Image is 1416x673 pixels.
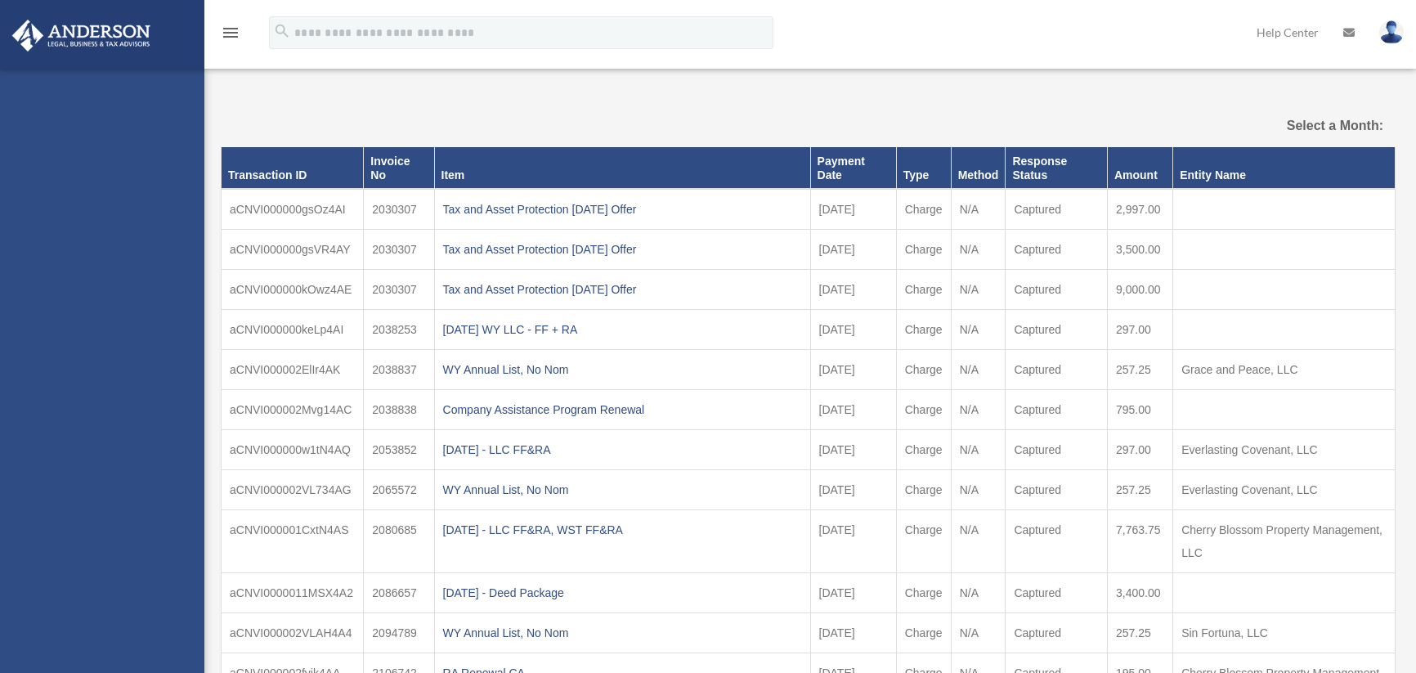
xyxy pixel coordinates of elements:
[364,230,434,270] td: 2030307
[443,238,802,261] div: Tax and Asset Protection [DATE] Offer
[810,573,896,613] td: [DATE]
[1006,350,1108,390] td: Captured
[7,20,155,52] img: Anderson Advisors Platinum Portal
[222,189,364,230] td: aCNVI000000gsOz4AI
[951,350,1006,390] td: N/A
[810,470,896,510] td: [DATE]
[896,573,951,613] td: Charge
[951,510,1006,573] td: N/A
[1173,470,1396,510] td: Everlasting Covenant, LLC
[1107,510,1172,573] td: 7,763.75
[951,430,1006,470] td: N/A
[222,390,364,430] td: aCNVI000002Mvg14AC
[222,230,364,270] td: aCNVI000000gsVR4AY
[443,278,802,301] div: Tax and Asset Protection [DATE] Offer
[364,430,434,470] td: 2053852
[1107,613,1172,653] td: 257.25
[443,198,802,221] div: Tax and Asset Protection [DATE] Offer
[951,230,1006,270] td: N/A
[951,470,1006,510] td: N/A
[222,350,364,390] td: aCNVI000002ElIr4AK
[810,230,896,270] td: [DATE]
[951,189,1006,230] td: N/A
[896,270,951,310] td: Charge
[364,147,434,189] th: Invoice No
[951,270,1006,310] td: N/A
[443,581,802,604] div: [DATE] - Deed Package
[1006,310,1108,350] td: Captured
[222,613,364,653] td: aCNVI000002VLAH4A4
[364,510,434,573] td: 2080685
[222,310,364,350] td: aCNVI000000keLp4AI
[810,430,896,470] td: [DATE]
[951,310,1006,350] td: N/A
[1006,147,1108,189] th: Response Status
[896,390,951,430] td: Charge
[364,613,434,653] td: 2094789
[896,430,951,470] td: Charge
[443,518,802,541] div: [DATE] - LLC FF&RA, WST FF&RA
[1107,390,1172,430] td: 795.00
[221,23,240,43] i: menu
[273,22,291,40] i: search
[222,430,364,470] td: aCNVI000000w1tN4AQ
[1006,189,1108,230] td: Captured
[951,613,1006,653] td: N/A
[1107,573,1172,613] td: 3,400.00
[1173,147,1396,189] th: Entity Name
[810,613,896,653] td: [DATE]
[443,318,802,341] div: [DATE] WY LLC - FF + RA
[222,573,364,613] td: aCNVI0000011MSX4A2
[1173,350,1396,390] td: Grace and Peace, LLC
[1006,390,1108,430] td: Captured
[222,147,364,189] th: Transaction ID
[443,438,802,461] div: [DATE] - LLC FF&RA
[1006,230,1108,270] td: Captured
[443,621,802,644] div: WY Annual List, No Nom
[810,510,896,573] td: [DATE]
[1379,20,1404,44] img: User Pic
[364,390,434,430] td: 2038838
[896,189,951,230] td: Charge
[896,230,951,270] td: Charge
[896,350,951,390] td: Charge
[810,350,896,390] td: [DATE]
[810,147,896,189] th: Payment Date
[1173,510,1396,573] td: Cherry Blossom Property Management, LLC
[951,573,1006,613] td: N/A
[1006,613,1108,653] td: Captured
[364,573,434,613] td: 2086657
[222,270,364,310] td: aCNVI000000kOwz4AE
[1173,613,1396,653] td: Sin Fortuna, LLC
[364,189,434,230] td: 2030307
[896,310,951,350] td: Charge
[1107,470,1172,510] td: 257.25
[896,510,951,573] td: Charge
[810,270,896,310] td: [DATE]
[364,270,434,310] td: 2030307
[364,470,434,510] td: 2065572
[1006,510,1108,573] td: Captured
[1006,470,1108,510] td: Captured
[896,613,951,653] td: Charge
[1006,270,1108,310] td: Captured
[1173,430,1396,470] td: Everlasting Covenant, LLC
[810,189,896,230] td: [DATE]
[896,147,951,189] th: Type
[1107,189,1172,230] td: 2,997.00
[221,29,240,43] a: menu
[1006,573,1108,613] td: Captured
[951,147,1006,189] th: Method
[434,147,810,189] th: Item
[1107,147,1172,189] th: Amount
[1212,114,1384,137] label: Select a Month:
[810,390,896,430] td: [DATE]
[951,390,1006,430] td: N/A
[364,310,434,350] td: 2038253
[1107,270,1172,310] td: 9,000.00
[443,398,802,421] div: Company Assistance Program Renewal
[1006,430,1108,470] td: Captured
[222,510,364,573] td: aCNVI000001CxtN4AS
[1107,350,1172,390] td: 257.25
[443,358,802,381] div: WY Annual List, No Nom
